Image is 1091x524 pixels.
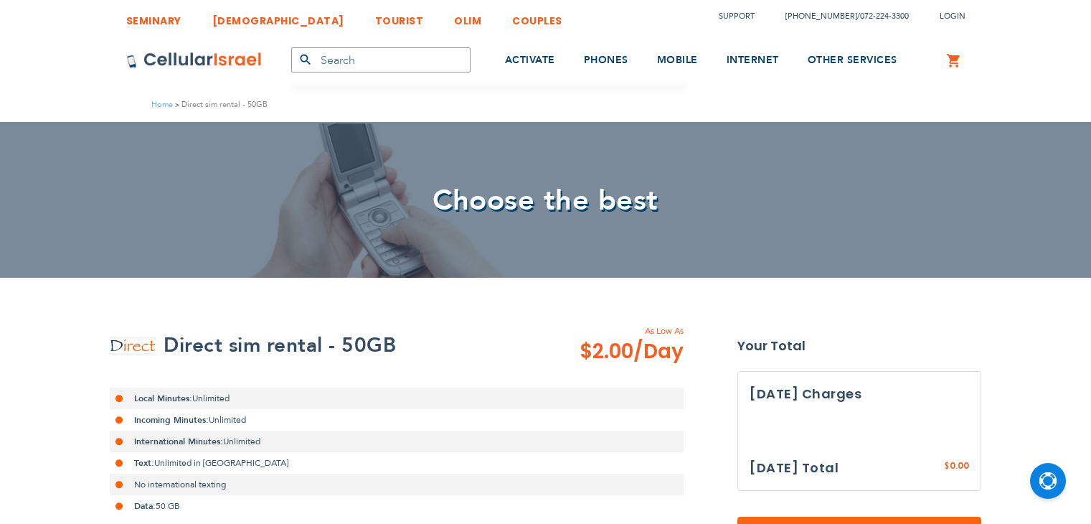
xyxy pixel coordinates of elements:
span: 0.00 [950,459,969,472]
strong: International Minutes: [134,436,223,447]
a: ACTIVATE [505,34,555,88]
a: 072-224-3300 [860,11,909,22]
li: Unlimited [110,431,684,452]
strong: Data: [134,500,156,512]
span: As Low As [541,324,684,337]
a: Home [151,99,173,110]
strong: Your Total [737,335,981,357]
span: OTHER SERVICES [808,53,897,67]
li: Unlimited [110,388,684,409]
img: Cellular Israel Logo [126,52,263,69]
span: PHONES [584,53,628,67]
h3: [DATE] Charges [750,383,969,405]
strong: Incoming Minutes: [134,414,209,426]
a: MOBILE [657,34,698,88]
a: [DEMOGRAPHIC_DATA] [212,4,344,30]
li: Unlimited in [GEOGRAPHIC_DATA] [110,452,684,474]
li: 50 GB [110,495,684,517]
li: No international texting [110,474,684,495]
span: Choose the best [433,181,658,220]
span: INTERNET [727,53,779,67]
input: Search [291,47,471,72]
a: OTHER SERVICES [808,34,897,88]
h3: [DATE] Total [750,457,839,479]
li: Direct sim rental - 50GB [173,98,268,111]
span: $2.00 [580,337,684,366]
span: Login [940,11,965,22]
a: TOURIST [375,4,424,30]
a: [PHONE_NUMBER] [785,11,857,22]
a: OLIM [454,4,481,30]
span: MOBILE [657,53,698,67]
li: / [771,6,909,27]
li: Unlimited [110,409,684,431]
a: Support [719,11,755,22]
h2: Direct sim rental - 50GB [164,331,396,360]
strong: Text: [134,457,154,469]
span: ACTIVATE [505,53,555,67]
img: Direct sim rental - 50GB [110,339,156,353]
a: SEMINARY [126,4,181,30]
a: PHONES [584,34,628,88]
span: /Day [633,337,684,366]
a: INTERNET [727,34,779,88]
a: COUPLES [512,4,562,30]
span: $ [944,460,950,473]
strong: Local Minutes: [134,393,192,404]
